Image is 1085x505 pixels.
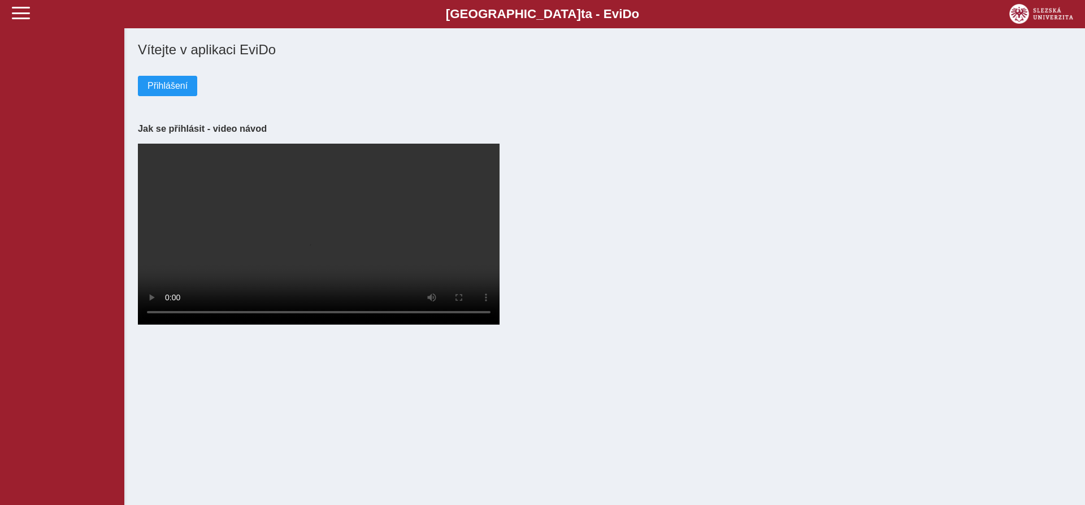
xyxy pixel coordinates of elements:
b: [GEOGRAPHIC_DATA] a - Evi [34,7,1051,21]
span: D [622,7,631,21]
h3: Jak se přihlásit - video návod [138,123,1071,134]
h1: Vítejte v aplikaci EviDo [138,42,1071,58]
video: Your browser does not support the video tag. [138,144,500,325]
button: Přihlášení [138,76,197,96]
img: logo_web_su.png [1009,4,1073,24]
span: o [632,7,640,21]
span: Přihlášení [147,81,188,91]
span: t [581,7,585,21]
